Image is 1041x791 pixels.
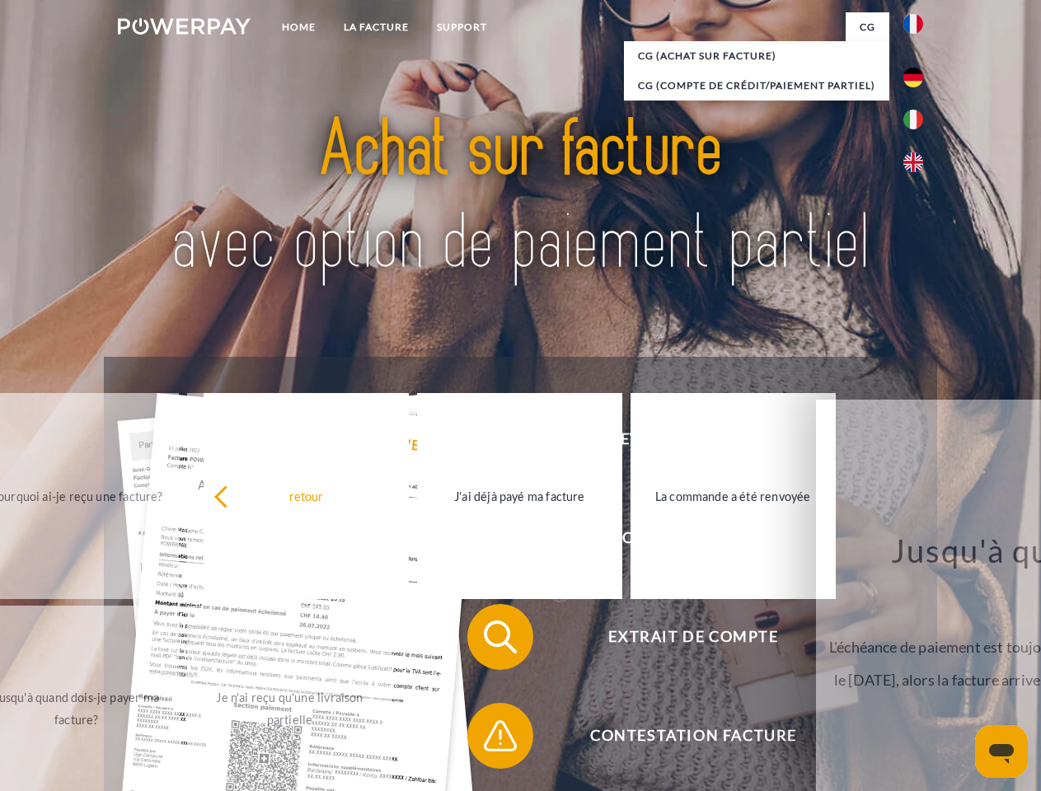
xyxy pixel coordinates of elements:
[427,484,612,507] div: J'ai déjà payé ma facture
[268,12,330,42] a: Home
[157,79,884,316] img: title-powerpay_fr.svg
[624,71,889,101] a: CG (Compte de crédit/paiement partiel)
[213,484,399,507] div: retour
[975,725,1028,778] iframe: Bouton de lancement de la fenêtre de messagerie
[480,616,521,658] img: qb_search.svg
[330,12,423,42] a: LA FACTURE
[197,686,382,731] div: Je n'ai reçu qu'une livraison partielle
[846,12,889,42] a: CG
[624,41,889,71] a: CG (achat sur facture)
[640,484,826,507] div: La commande a été renvoyée
[467,703,896,769] button: Contestation Facture
[491,703,895,769] span: Contestation Facture
[903,14,923,34] img: fr
[903,110,923,129] img: it
[467,604,896,670] button: Extrait de compte
[118,18,251,35] img: logo-powerpay-white.svg
[423,12,501,42] a: Support
[903,152,923,172] img: en
[491,604,895,670] span: Extrait de compte
[480,715,521,756] img: qb_warning.svg
[903,68,923,87] img: de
